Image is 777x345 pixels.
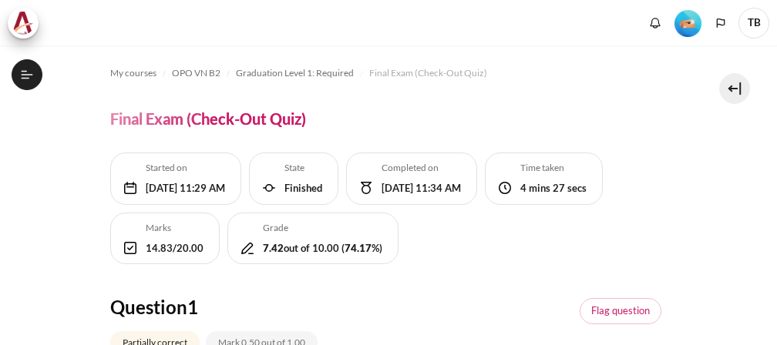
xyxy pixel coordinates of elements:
[263,221,382,235] h5: Grade
[644,12,667,35] div: Show notification window with no new notifications
[110,61,668,85] nav: Navigation bar
[172,66,220,80] span: OPO VN B2
[668,8,708,37] a: Level #2
[236,64,354,82] a: Graduation Level 1: Required
[284,161,322,175] h5: State
[709,12,732,35] button: Languages
[110,109,306,129] h4: Final Exam (Check-Out Quiz)
[8,8,46,39] a: Architeck Architeck
[738,8,769,39] a: User menu
[382,161,461,175] h5: Completed on
[674,8,701,37] div: Level #2
[146,161,225,175] h5: Started on
[284,181,322,196] div: Finished
[110,295,405,319] h4: Question
[263,242,284,254] b: 7.42
[146,221,203,235] h5: Marks
[345,242,372,254] b: 74.17
[520,161,587,175] h5: Time taken
[738,8,769,39] span: TB
[382,181,461,196] div: [DATE] 11:34 AM
[369,64,487,82] a: Final Exam (Check-Out Quiz)
[187,296,198,318] span: 1
[263,241,382,256] div: out of 10.00 ( %)
[12,12,34,35] img: Architeck
[369,66,487,80] span: Final Exam (Check-Out Quiz)
[110,64,156,82] a: My courses
[172,64,220,82] a: OPO VN B2
[146,181,225,196] div: [DATE] 11:29 AM
[674,10,701,37] img: Level #2
[110,66,156,80] span: My courses
[146,241,203,256] div: 14.83/20.00
[236,66,354,80] span: Graduation Level 1: Required
[580,298,661,324] a: Flagged
[520,181,587,196] div: 4 mins 27 secs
